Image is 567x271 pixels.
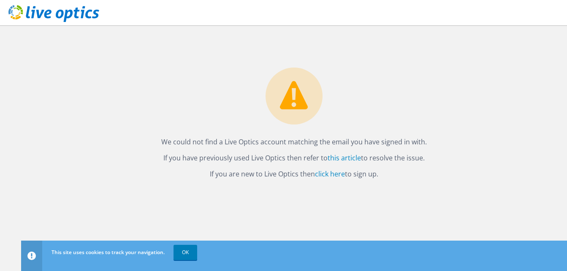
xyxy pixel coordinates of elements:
span: This site uses cookies to track your navigation. [52,249,165,256]
a: OK [174,245,197,260]
p: We could not find a Live Optics account matching the email you have signed in with. [30,136,559,148]
p: If you are new to Live Optics then to sign up. [30,168,559,180]
p: If you have previously used Live Optics then refer to to resolve the issue. [30,152,559,164]
a: click here [315,169,345,179]
a: this article [328,153,361,163]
